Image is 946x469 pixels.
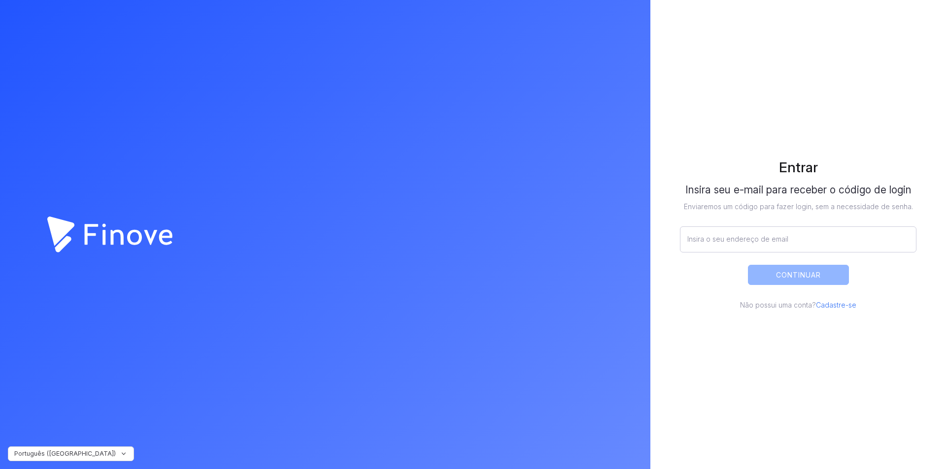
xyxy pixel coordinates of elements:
[680,300,916,310] p: Não possui uma conta?
[680,226,916,252] input: Insira o seu endereço de email
[680,159,916,176] h1: Entrar
[680,184,916,199] h1: Insira seu e-mail para receber o código de login
[8,446,134,461] button: Português ([GEOGRAPHIC_DATA])
[748,265,849,285] button: CONTINUAR
[816,301,856,309] a: Cadastre-se
[680,201,916,212] p: Enviaremos um código para fazer login, sem a necessidade de senha.
[14,450,116,458] span: Português ([GEOGRAPHIC_DATA])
